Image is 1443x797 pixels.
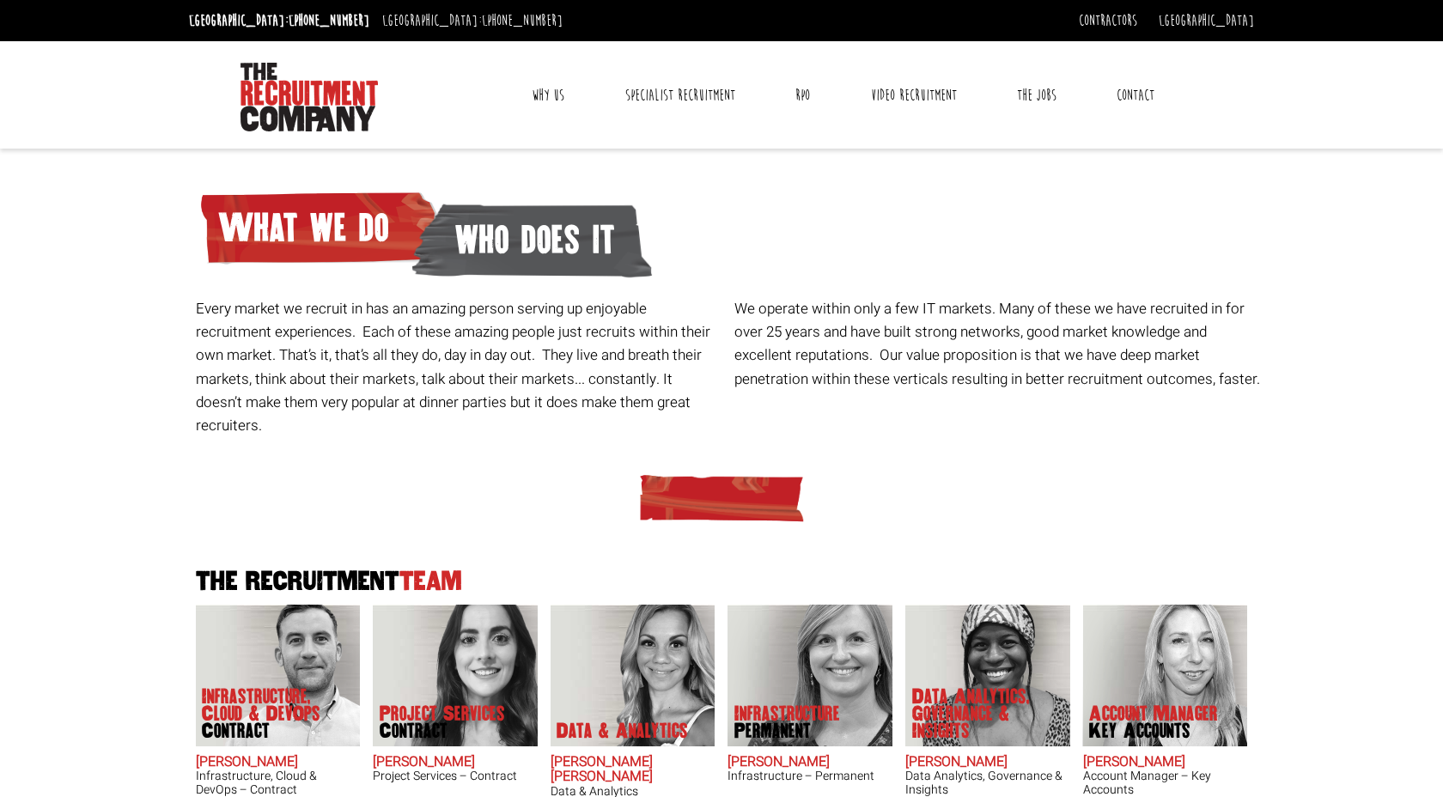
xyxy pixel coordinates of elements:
p: Data & Analytics [557,722,688,739]
p: Every market we recruit in has an amazing person serving up enjoyable recruitment experiences. Ea... [196,297,722,437]
a: Why Us [519,74,577,117]
h3: Account Manager – Key Accounts [1083,770,1248,796]
span: Contract [380,722,505,739]
a: Specialist Recruitment [612,74,748,117]
p: Data Analytics, Governance & Insights [912,688,1050,739]
img: Chipo Riva does Data Analytics, Governance & Insights [905,605,1070,746]
h2: [PERSON_NAME] [196,755,361,770]
h2: [PERSON_NAME] [905,755,1070,770]
a: [GEOGRAPHIC_DATA] [1159,11,1254,30]
h2: [PERSON_NAME] [373,755,538,770]
li: [GEOGRAPHIC_DATA]: [185,7,374,34]
a: Video Recruitment [858,74,970,117]
p: Account Manager [1089,705,1218,739]
img: Frankie Gaffney's our Account Manager Key Accounts [1082,605,1247,746]
a: The Jobs [1004,74,1069,117]
p: Project Services [380,705,505,739]
a: [PHONE_NUMBER] [289,11,369,30]
img: Claire Sheerin does Project Services Contract [373,605,538,746]
h2: The Recruitment [189,569,1254,595]
span: Contract [202,722,339,739]
h2: [PERSON_NAME] [1083,755,1248,770]
a: RPO [782,74,823,117]
p: We operate within only a few IT markets. Many of these we have recruited in for over 25 years and... [734,297,1261,391]
a: [PHONE_NUMBER] [482,11,563,30]
span: Key Accounts [1089,722,1218,739]
span: . [1257,368,1260,390]
img: Anna-Maria Julie does Data & Analytics [550,605,715,746]
img: Amanda Evans's Our Infrastructure Permanent [728,605,892,746]
span: Team [399,567,462,595]
span: Permanent [734,722,840,739]
li: [GEOGRAPHIC_DATA]: [378,7,567,34]
h3: Project Services – Contract [373,770,538,782]
h3: Infrastructure – Permanent [728,770,892,782]
h2: [PERSON_NAME] [728,755,892,770]
h2: [PERSON_NAME] [PERSON_NAME] [551,755,715,785]
h3: Data Analytics, Governance & Insights [905,770,1070,796]
img: The Recruitment Company [240,63,378,131]
img: Adam Eshet does Infrastructure, Cloud & DevOps Contract [195,605,360,746]
h3: Infrastructure, Cloud & DevOps – Contract [196,770,361,796]
a: Contractors [1079,11,1137,30]
p: Infrastructure, Cloud & DevOps [202,688,339,739]
p: Infrastructure [734,705,840,739]
a: Contact [1104,74,1167,117]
